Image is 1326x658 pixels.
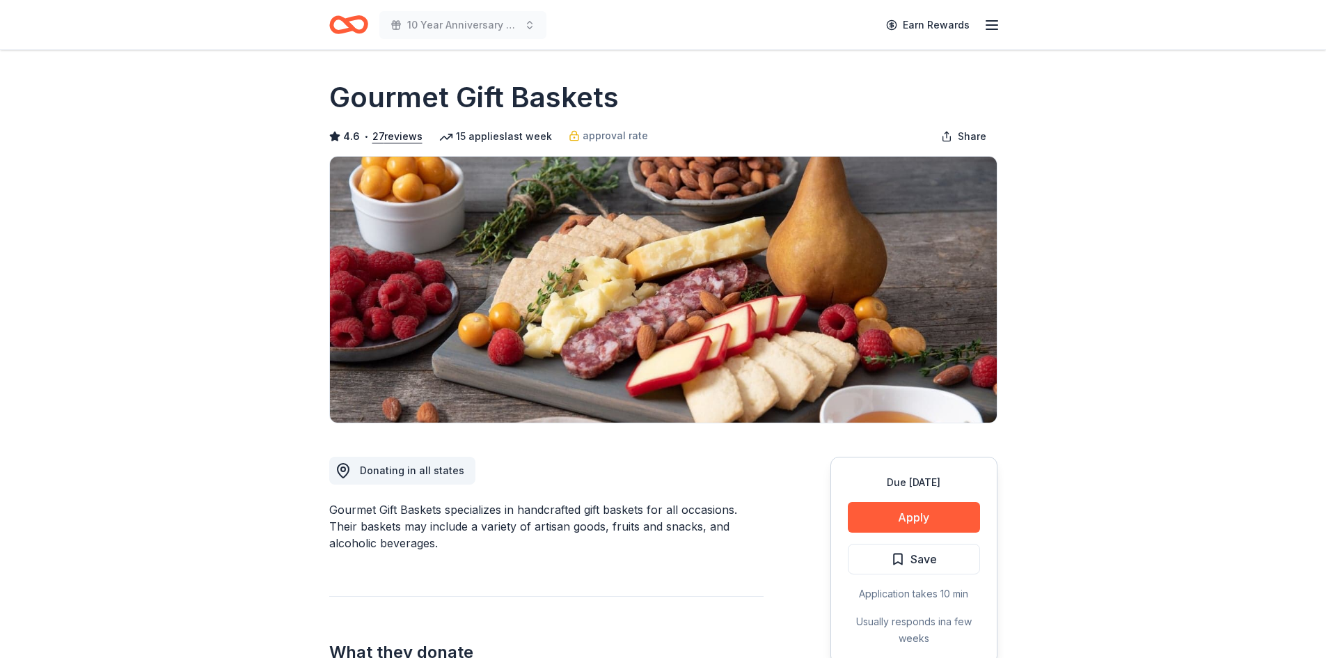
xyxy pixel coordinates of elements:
span: • [363,131,368,142]
div: Usually responds in a few weeks [848,613,980,647]
div: Gourmet Gift Baskets specializes in handcrafted gift baskets for all occasions. Their baskets may... [329,501,764,551]
div: 15 applies last week [439,128,552,145]
span: Donating in all states [360,464,464,476]
span: approval rate [583,127,648,144]
span: Save [910,550,937,568]
span: 4.6 [343,128,360,145]
button: Share [930,123,997,150]
a: Earn Rewards [878,13,978,38]
span: Share [958,128,986,145]
h1: Gourmet Gift Baskets [329,78,619,117]
button: Save [848,544,980,574]
a: Home [329,8,368,41]
button: Apply [848,502,980,533]
div: Due [DATE] [848,474,980,491]
a: approval rate [569,127,648,144]
span: 10 Year Anniversary event [407,17,519,33]
img: Image for Gourmet Gift Baskets [330,157,997,423]
div: Application takes 10 min [848,586,980,602]
button: 10 Year Anniversary event [379,11,546,39]
button: 27reviews [372,128,423,145]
